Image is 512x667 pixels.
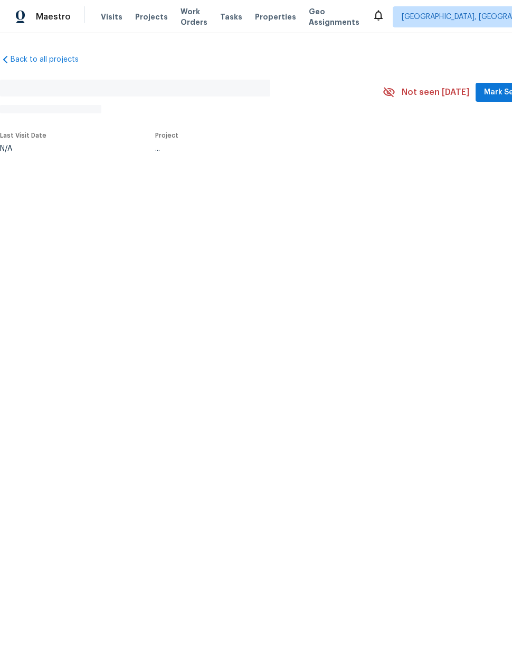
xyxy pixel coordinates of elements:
span: Work Orders [181,6,207,27]
span: Properties [255,12,296,22]
span: Not seen [DATE] [402,87,469,98]
span: Projects [135,12,168,22]
span: Maestro [36,12,71,22]
span: Geo Assignments [309,6,359,27]
span: Visits [101,12,122,22]
span: Project [155,132,178,139]
span: Tasks [220,13,242,21]
div: ... [155,145,358,152]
